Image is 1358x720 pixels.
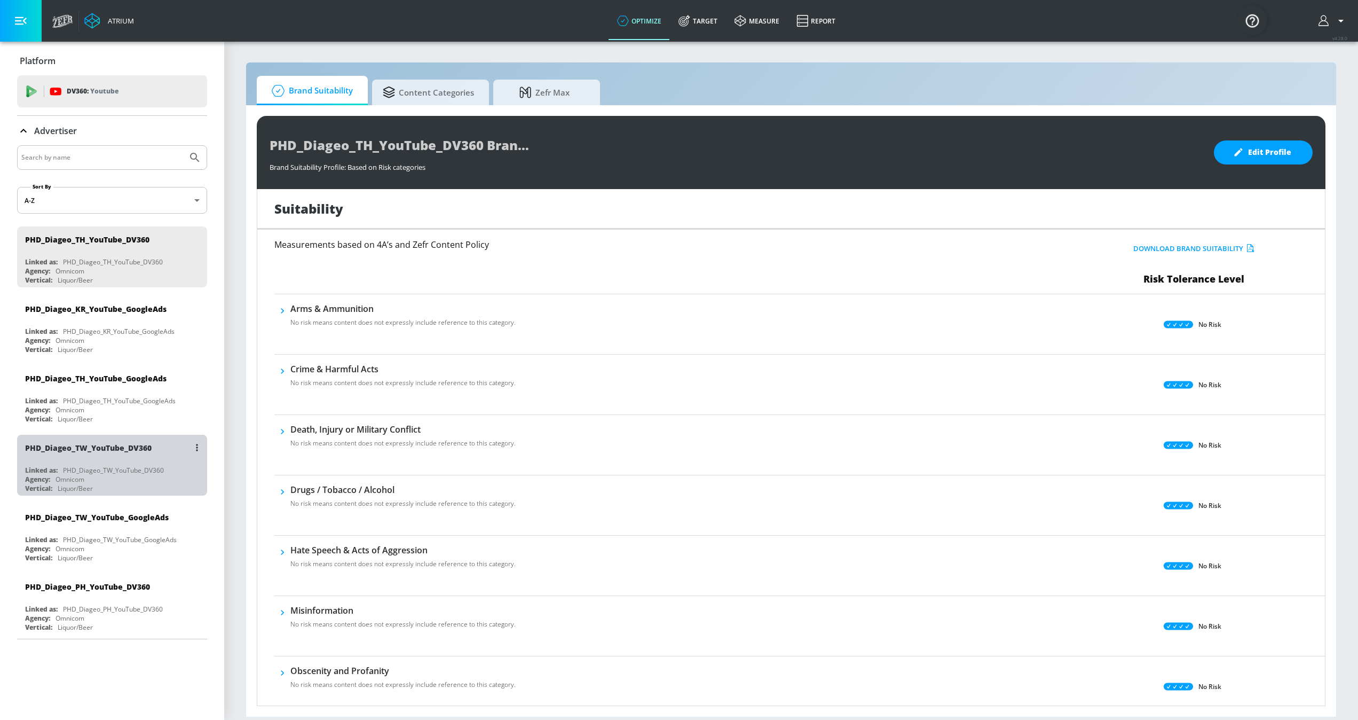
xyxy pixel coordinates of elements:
[726,2,788,40] a: measure
[1143,272,1244,285] span: Risk Tolerance Level
[290,665,516,696] div: Obscenity and ProfanityNo risk means content does not expressly include reference to this category.
[17,574,207,635] div: PHD_Diageo_PH_YouTube_DV360Linked as:PHD_Diageo_PH_YouTube_DV360Agency:OmnicomVertical:Liquor/Beer
[58,276,93,285] div: Liquor/Beer
[267,78,353,104] span: Brand Suitability
[25,512,169,522] div: PHD_Diageo_TW_YouTube_GoogleAds
[1198,379,1221,390] p: No Risk
[17,75,207,107] div: DV360: Youtube
[25,373,167,384] div: PHD_Diageo_TH_YouTube_GoogleAds
[290,605,516,616] h6: Misinformation
[17,222,207,639] nav: list of Advertiser
[290,544,516,575] div: Hate Speech & Acts of AggressionNo risk means content does not expressly include reference to thi...
[21,151,183,165] input: Search by name
[1198,560,1221,572] p: No Risk
[504,80,585,105] span: Zefr Max
[290,544,516,556] h6: Hate Speech & Acts of Aggression
[1198,621,1221,632] p: No Risk
[290,499,516,508] p: No risk means content does not expressly include reference to this category.
[290,680,516,690] p: No risk means content does not expressly include reference to this category.
[90,85,119,97] p: Youtube
[290,665,516,677] h6: Obscenity and Profanity
[17,365,207,426] div: PHD_Diageo_TH_YouTube_GoogleAdsLinked as:PHD_Diageo_TH_YouTube_GoogleAdsAgency:OmnicomVertical:Li...
[67,85,119,97] p: DV360:
[290,439,516,448] p: No risk means content does not expressly include reference to this category.
[63,466,164,475] div: PHD_Diageo_TW_YouTube_DV360
[25,345,52,354] div: Vertical:
[290,424,516,435] h6: Death, Injury or Military Conflict
[17,145,207,639] div: Advertiser
[56,336,84,345] div: Omnicom
[1198,500,1221,511] p: No Risk
[1198,319,1221,330] p: No Risk
[17,435,207,496] div: PHD_Diageo_TW_YouTube_DV360Linked as:PHD_Diageo_TW_YouTube_DV360Agency:OmnicomVertical:Liquor/Beer
[25,414,52,424] div: Vertical:
[63,605,163,614] div: PHD_Diageo_PH_YouTube_DV360
[56,267,84,276] div: Omnicom
[1237,5,1267,35] button: Open Resource Center
[788,2,844,40] a: Report
[25,405,50,414] div: Agency:
[290,378,516,388] p: No risk means content does not expressly include reference to this category.
[609,2,670,40] a: optimize
[1131,240,1257,257] button: Download Brand Suitability
[290,303,516,334] div: Arms & AmmunitionNo risk means content does not expressly include reference to this category.
[84,13,134,29] a: Atrium
[1198,440,1221,451] p: No Risk
[25,582,150,592] div: PHD_Diageo_PH_YouTube_DV360
[670,2,726,40] a: Target
[25,304,167,314] div: PHD_Diageo_KR_YouTube_GoogleAds
[25,544,50,553] div: Agency:
[1332,35,1347,41] span: v 4.28.0
[25,396,58,405] div: Linked as:
[20,55,56,67] p: Platform
[290,559,516,569] p: No risk means content does not expressly include reference to this category.
[56,544,84,553] div: Omnicom
[17,187,207,214] div: A-Z
[58,484,93,493] div: Liquor/Beer
[25,466,58,475] div: Linked as:
[25,336,50,345] div: Agency:
[17,116,207,146] div: Advertiser
[290,605,516,636] div: MisinformationNo risk means content does not expressly include reference to this category.
[17,296,207,357] div: PHD_Diageo_KR_YouTube_GoogleAdsLinked as:PHD_Diageo_KR_YouTube_GoogleAdsAgency:OmnicomVertical:Li...
[274,240,975,249] h6: Measurements based on 4A’s and Zefr Content Policy
[290,484,516,496] h6: Drugs / Tobacco / Alcohol
[25,443,152,453] div: PHD_Diageo_TW_YouTube_DV360
[25,605,58,614] div: Linked as:
[25,484,52,493] div: Vertical:
[17,226,207,287] div: PHD_Diageo_TH_YouTube_DV360Linked as:PHD_Diageo_TH_YouTube_DV360Agency:OmnicomVertical:Liquor/Beer
[290,303,516,315] h6: Arms & Ammunition
[58,345,93,354] div: Liquor/Beer
[17,504,207,565] div: PHD_Diageo_TW_YouTube_GoogleAdsLinked as:PHD_Diageo_TW_YouTube_GoogleAdsAgency:OmnicomVertical:Li...
[274,200,343,217] h1: Suitability
[290,484,516,515] div: Drugs / Tobacco / AlcoholNo risk means content does not expressly include reference to this categ...
[1198,681,1221,692] p: No Risk
[383,80,474,105] span: Content Categories
[58,623,93,632] div: Liquor/Beer
[25,327,58,336] div: Linked as:
[56,475,84,484] div: Omnicom
[290,363,516,375] h6: Crime & Harmful Acts
[1214,140,1313,165] button: Edit Profile
[63,257,163,267] div: PHD_Diageo_TH_YouTube_DV360
[58,553,93,562] div: Liquor/Beer
[270,157,1203,172] div: Brand Suitability Profile: Based on Risk categories
[290,424,516,455] div: Death, Injury or Military ConflictNo risk means content does not expressly include reference to t...
[25,276,52,285] div: Vertical:
[290,318,516,327] p: No risk means content does not expressly include reference to this category.
[63,396,176,405] div: PHD_Diageo_TH_YouTube_GoogleAds
[63,535,177,544] div: PHD_Diageo_TW_YouTube_GoogleAds
[58,414,93,424] div: Liquor/Beer
[56,614,84,623] div: Omnicom
[25,614,50,623] div: Agency:
[30,183,53,190] label: Sort By
[56,405,84,414] div: Omnicom
[25,535,58,544] div: Linked as:
[63,327,175,336] div: PHD_Diageo_KR_YouTube_GoogleAds
[25,623,52,632] div: Vertical:
[290,620,516,629] p: No risk means content does not expressly include reference to this category.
